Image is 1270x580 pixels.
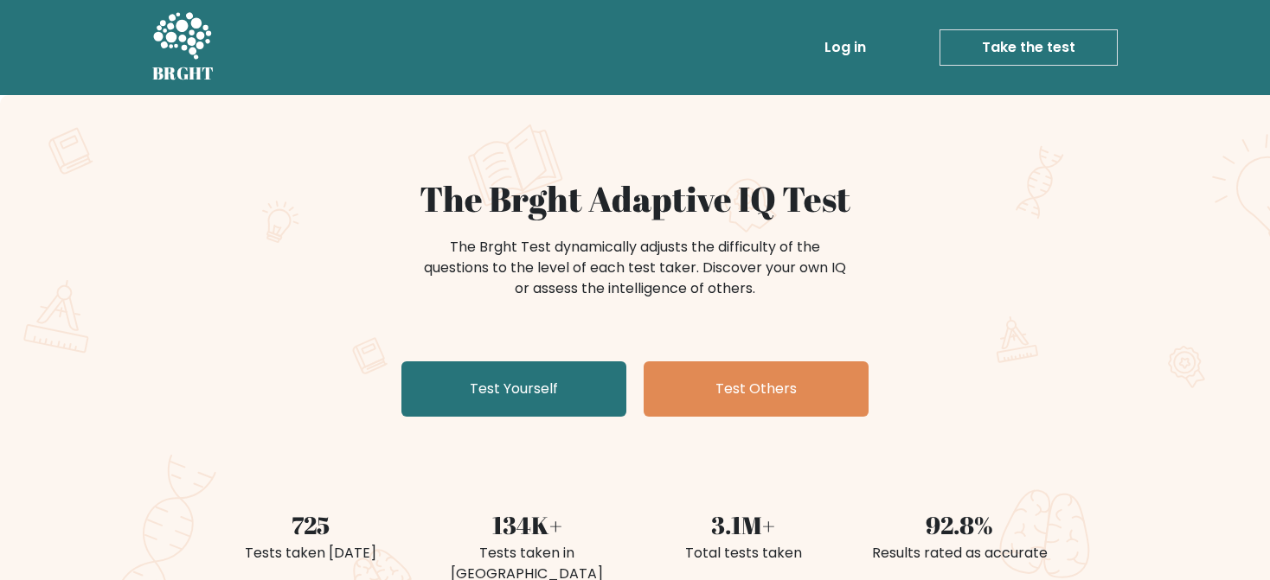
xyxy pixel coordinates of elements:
[213,507,408,543] div: 725
[152,63,215,84] h5: BRGHT
[213,178,1057,220] h1: The Brght Adaptive IQ Test
[644,361,869,417] a: Test Others
[645,507,841,543] div: 3.1M+
[862,507,1057,543] div: 92.8%
[645,543,841,564] div: Total tests taken
[401,361,626,417] a: Test Yourself
[213,543,408,564] div: Tests taken [DATE]
[419,237,851,299] div: The Brght Test dynamically adjusts the difficulty of the questions to the level of each test take...
[862,543,1057,564] div: Results rated as accurate
[152,7,215,88] a: BRGHT
[940,29,1118,66] a: Take the test
[429,507,625,543] div: 134K+
[818,30,873,65] a: Log in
